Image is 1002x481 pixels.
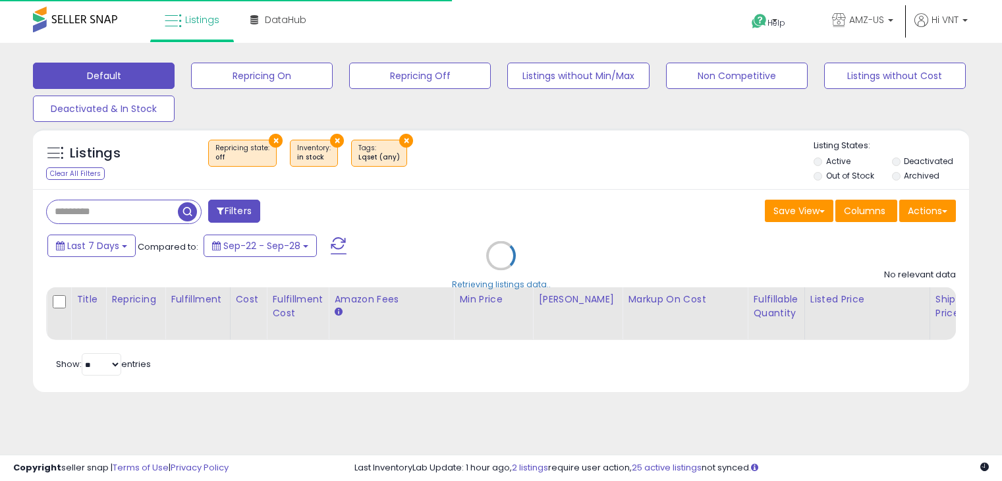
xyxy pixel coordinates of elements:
[33,63,175,89] button: Default
[349,63,491,89] button: Repricing Off
[849,13,884,26] span: AMZ-US
[13,462,229,474] div: seller snap | |
[185,13,219,26] span: Listings
[914,13,968,43] a: Hi VNT
[632,461,702,474] a: 25 active listings
[33,96,175,122] button: Deactivated & In Stock
[171,461,229,474] a: Privacy Policy
[191,63,333,89] button: Repricing On
[824,63,966,89] button: Listings without Cost
[512,461,548,474] a: 2 listings
[751,13,767,30] i: Get Help
[265,13,306,26] span: DataHub
[354,462,989,474] div: Last InventoryLab Update: 1 hour ago, require user action, not synced.
[932,13,959,26] span: Hi VNT
[452,279,551,291] div: Retrieving listings data..
[767,17,785,28] span: Help
[666,63,808,89] button: Non Competitive
[113,461,169,474] a: Terms of Use
[507,63,649,89] button: Listings without Min/Max
[13,461,61,474] strong: Copyright
[741,3,811,43] a: Help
